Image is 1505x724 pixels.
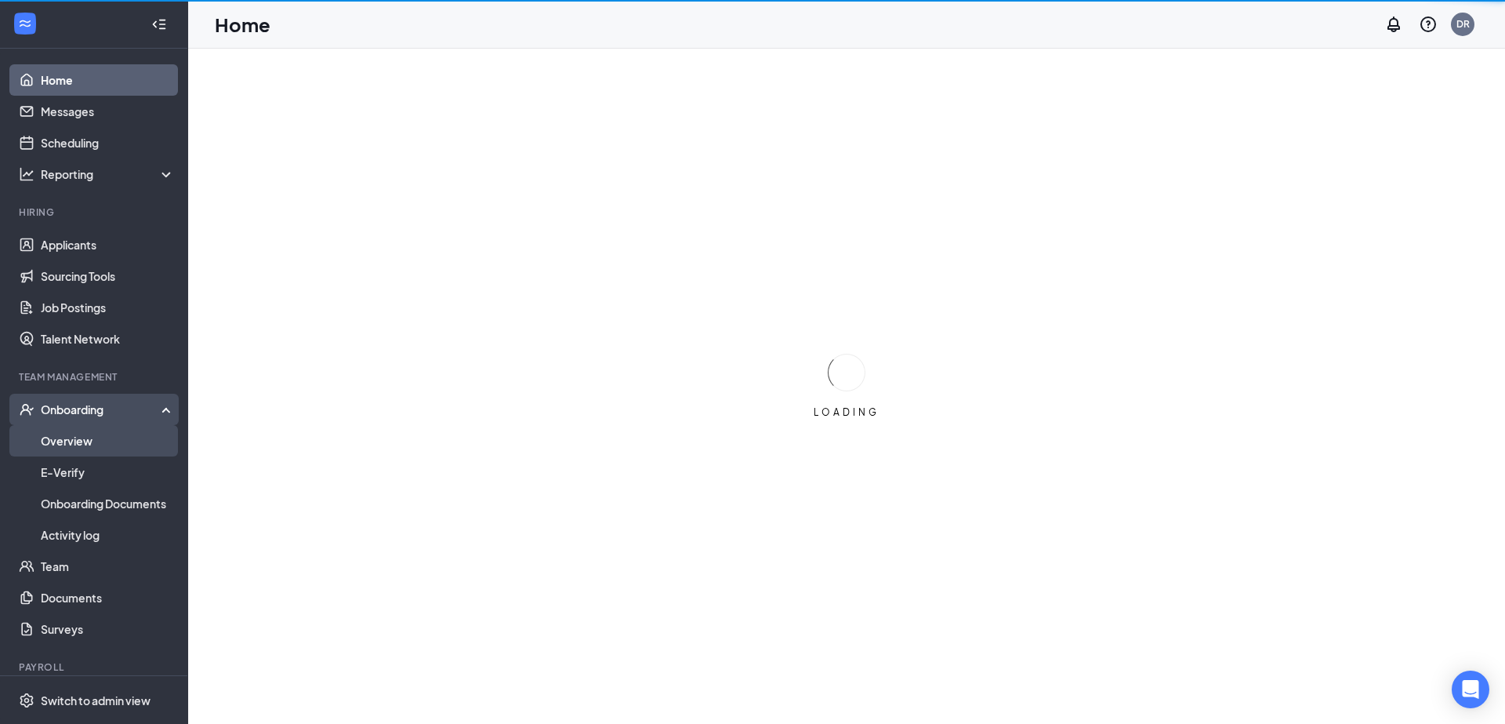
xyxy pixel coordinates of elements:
[19,166,34,182] svg: Analysis
[41,693,150,708] div: Switch to admin view
[41,402,161,417] div: Onboarding
[41,519,175,551] a: Activity log
[41,488,175,519] a: Onboarding Documents
[41,166,176,182] div: Reporting
[41,582,175,613] a: Documents
[41,96,175,127] a: Messages
[19,402,34,417] svg: UserCheck
[1456,17,1470,31] div: DR
[41,613,175,645] a: Surveys
[41,292,175,323] a: Job Postings
[1419,15,1438,34] svg: QuestionInfo
[19,693,34,708] svg: Settings
[17,16,33,31] svg: WorkstreamLogo
[19,660,172,674] div: Payroll
[215,11,270,38] h1: Home
[151,16,167,32] svg: Collapse
[19,206,172,219] div: Hiring
[41,64,175,96] a: Home
[41,260,175,292] a: Sourcing Tools
[41,551,175,582] a: Team
[41,323,175,355] a: Talent Network
[41,425,175,457] a: Overview
[1384,15,1403,34] svg: Notifications
[19,370,172,384] div: Team Management
[41,229,175,260] a: Applicants
[807,406,886,419] div: LOADING
[1452,671,1489,708] div: Open Intercom Messenger
[41,127,175,158] a: Scheduling
[41,457,175,488] a: E-Verify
